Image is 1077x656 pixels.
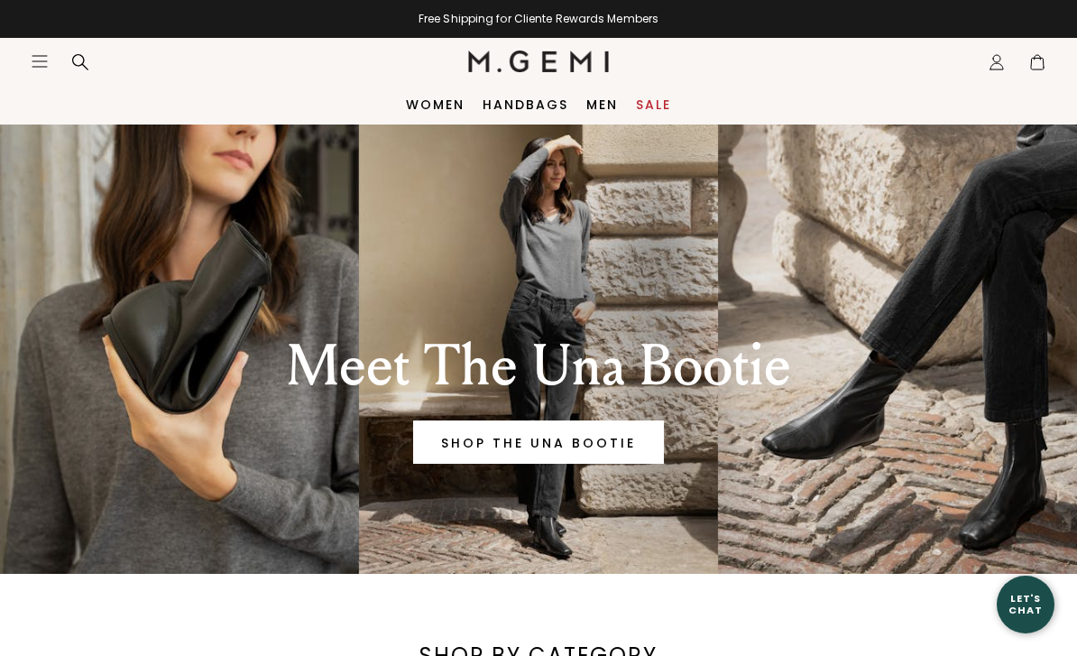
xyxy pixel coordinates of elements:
[586,97,618,112] a: Men
[406,97,465,112] a: Women
[997,593,1054,615] div: Let's Chat
[468,51,610,72] img: M.Gemi
[636,97,671,112] a: Sale
[31,52,49,70] button: Open site menu
[204,334,873,399] div: Meet The Una Bootie
[413,420,664,464] a: Banner primary button
[483,97,568,112] a: Handbags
